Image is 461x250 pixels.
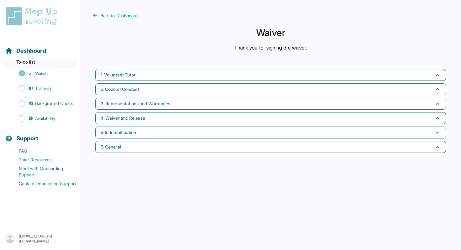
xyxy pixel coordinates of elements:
a: Meet with Onboarding Support [5,164,80,179]
button: 2. Code of Conduct [95,83,446,95]
button: 3. Representations and Warranties [95,98,446,110]
a: FAQ [5,147,80,155]
span: Background Check [35,100,73,107]
span: 5. Indemnification [101,129,136,136]
span: Dashboard [16,46,46,55]
button: Support [3,124,77,145]
button: 6. General [95,141,446,153]
img: logo [5,6,61,26]
span: 2. Code of Conduct [101,86,139,92]
button: Dashboard [3,36,77,58]
a: Availability [5,114,80,123]
button: 1. Volunteer Tutor [95,69,446,81]
span: Availability [35,115,55,122]
h1: Waiver [93,29,448,36]
span: 1. Volunteer Tutor [101,72,135,78]
span: Waiver [35,70,48,76]
p: To-do list [3,59,77,68]
a: Dashboard [5,46,46,55]
span: Back to Dashboard [100,13,138,19]
span: Training [35,85,51,91]
button: [EMAIL_ADDRESS][DOMAIN_NAME] [5,233,75,244]
a: Back to Dashboard [93,13,448,19]
button: 5. Indemnification [95,127,446,138]
span: 4. Waiver and Release [101,115,145,121]
a: Training [5,84,80,93]
span: 6. General [101,144,121,150]
button: 4. Waiver and Release [95,112,446,124]
p: [EMAIL_ADDRESS][DOMAIN_NAME] [19,234,75,244]
a: Background Check [5,99,80,108]
span: Support [16,134,39,143]
span: 3. Representations and Warranties [101,101,170,107]
a: Tutor Resources [5,155,80,164]
a: Waiver [5,69,80,78]
p: Thank you for signing the waiver. [234,44,307,51]
a: Contact Onboarding Support [5,179,80,188]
